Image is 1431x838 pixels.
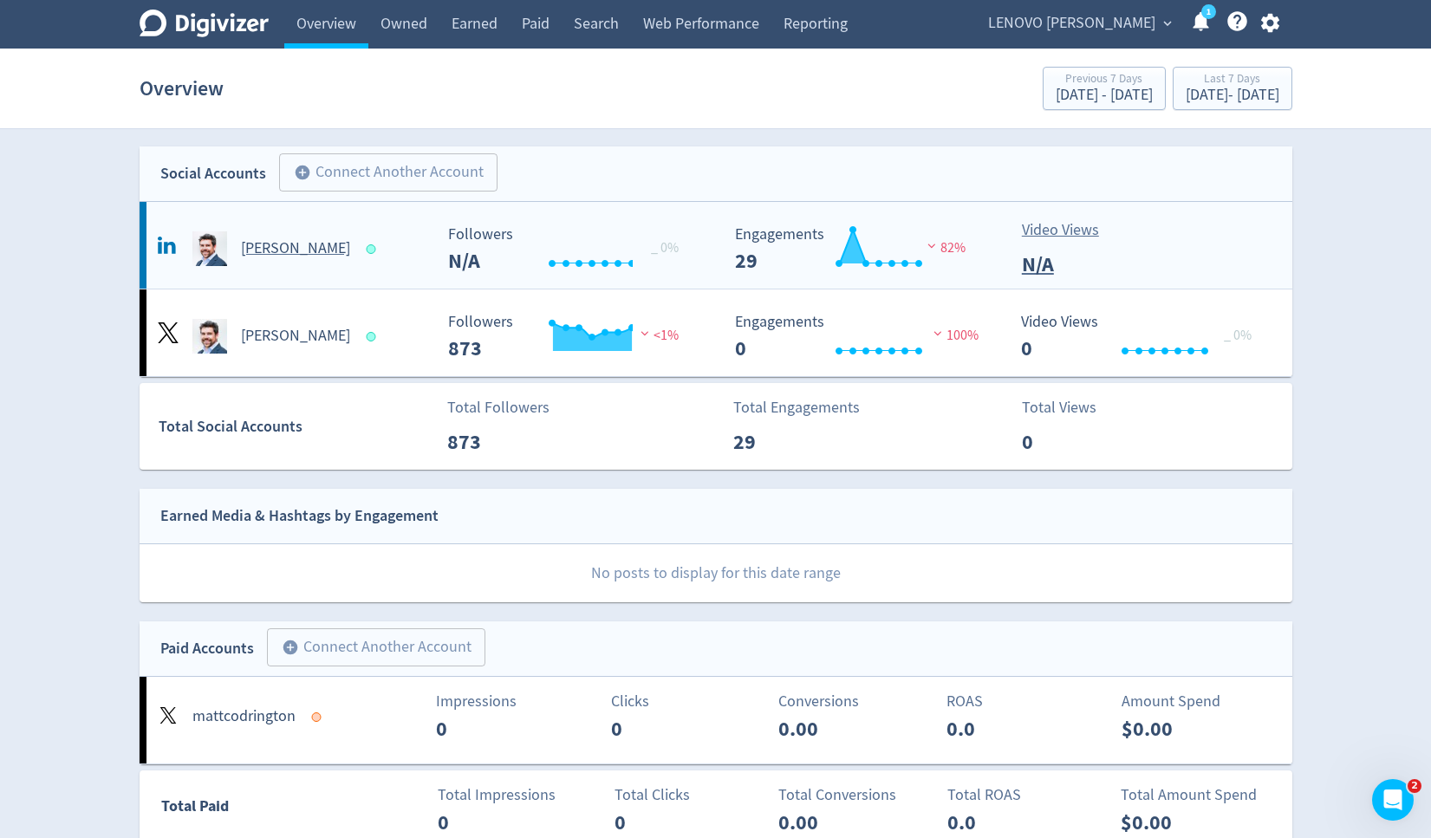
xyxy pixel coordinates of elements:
[282,639,299,656] span: add_circle
[636,327,654,340] img: negative-performance.svg
[1022,249,1122,280] p: N/A
[615,783,771,807] p: Total Clicks
[279,153,498,192] button: Connect Another Account
[1056,88,1153,103] div: [DATE] - [DATE]
[1121,807,1220,838] p: $0.00
[366,332,381,341] span: Data last synced: 2 Sep 2025, 7:02pm (AEST)
[636,327,679,344] span: <1%
[1122,690,1278,713] p: Amount Spend
[140,544,1292,602] p: No posts to display for this date range
[923,239,966,257] span: 82%
[439,226,699,272] svg: Followers ---
[366,244,381,254] span: Data last synced: 3 Sep 2025, 2:02pm (AEST)
[947,807,1047,838] p: 0.0
[1201,4,1216,19] a: 1
[733,396,860,419] p: Total Engagements
[1186,73,1279,88] div: Last 7 Days
[1122,713,1221,744] p: $0.00
[651,239,679,257] span: _ 0%
[447,426,547,458] p: 873
[192,319,227,354] img: Matt C undefined
[266,156,498,192] a: Connect Another Account
[192,231,227,266] img: Matt Codrington undefined
[436,713,536,744] p: 0
[140,677,1292,763] a: mattcodringtonImpressions0Clicks0Conversions0.00ROAS0.0Amount Spend$0.00
[726,314,986,360] svg: Engagements 0
[982,10,1176,37] button: LENOVO [PERSON_NAME]
[1012,314,1272,360] svg: Video Views 0
[1372,779,1414,821] iframe: Intercom live chat
[439,314,699,360] svg: Followers ---
[947,783,1104,807] p: Total ROAS
[241,326,350,347] h5: [PERSON_NAME]
[140,61,224,116] h1: Overview
[615,807,714,838] p: 0
[778,783,935,807] p: Total Conversions
[778,690,935,713] p: Conversions
[140,289,1292,376] a: Matt C undefined[PERSON_NAME] Followers --- Followers 873 <1% Engagements 0 Engagements 0 100% Vi...
[140,794,332,827] div: Total Paid
[1022,218,1122,242] p: Video Views
[1043,67,1166,110] button: Previous 7 Days[DATE] - [DATE]
[1186,88,1279,103] div: [DATE] - [DATE]
[946,690,1103,713] p: ROAS
[611,713,711,744] p: 0
[1022,396,1122,419] p: Total Views
[267,628,485,666] button: Connect Another Account
[159,414,435,439] div: Total Social Accounts
[726,226,986,272] svg: Engagements 29
[1408,779,1421,793] span: 2
[254,631,485,666] a: Connect Another Account
[436,690,593,713] p: Impressions
[1022,426,1122,458] p: 0
[611,690,768,713] p: Clicks
[929,327,979,344] span: 100%
[311,712,326,722] span: Data last synced: 2 Sep 2025, 9:01am (AEST)
[929,327,946,340] img: negative-performance.svg
[160,161,266,186] div: Social Accounts
[988,10,1155,37] span: LENOVO [PERSON_NAME]
[1206,6,1210,18] text: 1
[1056,73,1153,88] div: Previous 7 Days
[160,636,254,661] div: Paid Accounts
[1173,67,1292,110] button: Last 7 Days[DATE]- [DATE]
[447,396,550,419] p: Total Followers
[140,202,1292,289] a: Matt Codrington undefined[PERSON_NAME] Followers --- _ 0% Followers N/A Engagements 29 Engagement...
[241,238,350,259] h5: [PERSON_NAME]
[778,807,878,838] p: 0.00
[1121,783,1278,807] p: Total Amount Spend
[192,706,296,727] h5: mattcodrington
[294,164,311,181] span: add_circle
[1160,16,1175,31] span: expand_more
[778,713,878,744] p: 0.00
[438,783,595,807] p: Total Impressions
[1224,327,1252,344] span: _ 0%
[946,713,1046,744] p: 0.0
[923,239,940,252] img: negative-performance.svg
[160,503,439,529] div: Earned Media & Hashtags by Engagement
[438,807,537,838] p: 0
[733,426,833,458] p: 29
